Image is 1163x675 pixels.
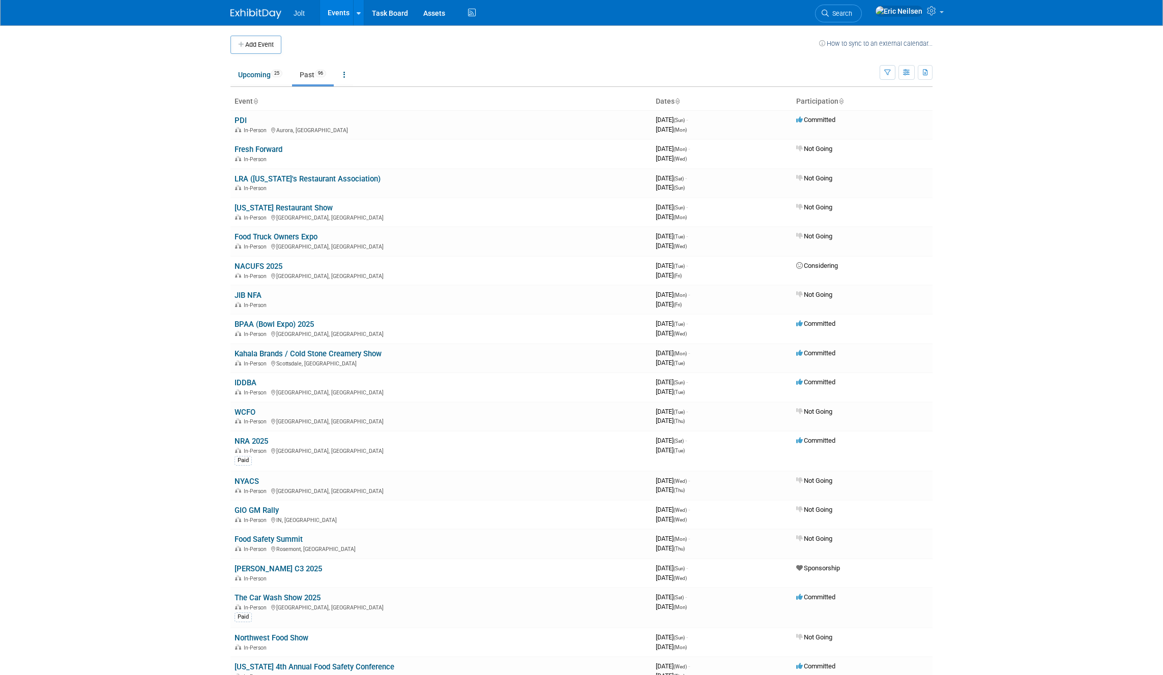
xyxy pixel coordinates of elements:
img: In-Person Event [235,604,241,609]
th: Participation [792,93,933,110]
span: [DATE] [656,408,688,415]
span: - [688,291,690,298]
span: (Tue) [674,409,685,415]
span: (Tue) [674,234,685,239]
span: (Mon) [674,127,687,133]
span: In-Person [244,360,270,367]
span: (Mon) [674,536,687,542]
a: Sort by Participation Type [838,97,844,105]
img: In-Person Event [235,156,241,161]
img: In-Person Event [235,185,241,190]
span: (Tue) [674,448,685,453]
span: (Mon) [674,604,687,610]
span: Not Going [796,291,832,298]
span: (Sun) [674,635,685,640]
span: (Sat) [674,595,684,600]
span: In-Person [244,546,270,553]
span: (Thu) [674,418,685,424]
span: - [685,593,687,601]
div: [GEOGRAPHIC_DATA], [GEOGRAPHIC_DATA] [235,486,648,495]
span: 25 [271,70,282,77]
div: Aurora, [GEOGRAPHIC_DATA] [235,126,648,134]
span: - [686,378,688,386]
span: Committed [796,662,835,670]
img: In-Person Event [235,546,241,551]
span: [DATE] [656,126,687,133]
a: Sort by Start Date [675,97,680,105]
span: [DATE] [656,349,690,357]
span: Not Going [796,408,832,415]
img: ExhibitDay [230,9,281,19]
span: [DATE] [656,437,687,444]
span: (Wed) [674,575,687,581]
a: [US_STATE] Restaurant Show [235,203,333,212]
span: - [688,535,690,542]
span: (Thu) [674,546,685,551]
span: (Sun) [674,380,685,385]
span: Not Going [796,477,832,484]
a: Food Truck Owners Expo [235,232,317,241]
span: (Mon) [674,351,687,356]
span: [DATE] [656,359,685,366]
span: In-Person [244,488,270,495]
a: [US_STATE] 4th Annual Food Safety Conference [235,662,394,671]
div: [GEOGRAPHIC_DATA], [GEOGRAPHIC_DATA] [235,242,648,250]
a: GIO GM Rally [235,506,279,515]
span: Sponsorship [796,564,840,572]
span: (Wed) [674,517,687,523]
a: Search [815,5,862,22]
span: (Tue) [674,360,685,366]
span: In-Person [244,127,270,134]
span: In-Person [244,389,270,396]
span: Not Going [796,145,832,152]
span: - [686,408,688,415]
span: [DATE] [656,183,685,191]
span: - [686,564,688,572]
span: [DATE] [656,446,685,454]
a: IDDBA [235,378,256,387]
img: In-Person Event [235,302,241,307]
span: (Tue) [674,321,685,327]
span: (Sat) [674,176,684,181]
span: [DATE] [656,662,690,670]
span: - [685,437,687,444]
span: (Wed) [674,507,687,513]
div: [GEOGRAPHIC_DATA], [GEOGRAPHIC_DATA] [235,417,648,425]
div: [GEOGRAPHIC_DATA], [GEOGRAPHIC_DATA] [235,271,648,280]
img: In-Person Event [235,517,241,522]
span: (Wed) [674,478,687,484]
span: Not Going [796,535,832,542]
img: In-Person Event [235,360,241,365]
th: Event [230,93,652,110]
span: In-Person [244,214,270,221]
span: (Sun) [674,117,685,123]
span: [DATE] [656,300,682,308]
span: [DATE] [656,291,690,298]
a: The Car Wash Show 2025 [235,593,321,602]
div: [GEOGRAPHIC_DATA], [GEOGRAPHIC_DATA] [235,213,648,221]
span: (Sun) [674,205,685,210]
span: (Tue) [674,263,685,269]
span: [DATE] [656,242,687,250]
img: In-Person Event [235,214,241,220]
span: (Wed) [674,331,687,336]
div: [GEOGRAPHIC_DATA], [GEOGRAPHIC_DATA] [235,446,648,454]
span: [DATE] [656,574,687,581]
span: [DATE] [656,262,688,269]
span: [DATE] [656,232,688,240]
span: In-Person [244,418,270,425]
img: In-Person Event [235,243,241,249]
div: Scottsdale, [GEOGRAPHIC_DATA] [235,359,648,367]
span: In-Person [244,517,270,524]
span: [DATE] [656,593,687,601]
a: NRA 2025 [235,437,268,446]
span: [DATE] [656,603,687,610]
span: [DATE] [656,633,688,641]
a: Past96 [292,65,334,84]
div: Rosemont, [GEOGRAPHIC_DATA] [235,544,648,553]
span: Not Going [796,174,832,182]
span: Committed [796,349,835,357]
th: Dates [652,93,792,110]
span: - [686,633,688,641]
span: In-Person [244,243,270,250]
